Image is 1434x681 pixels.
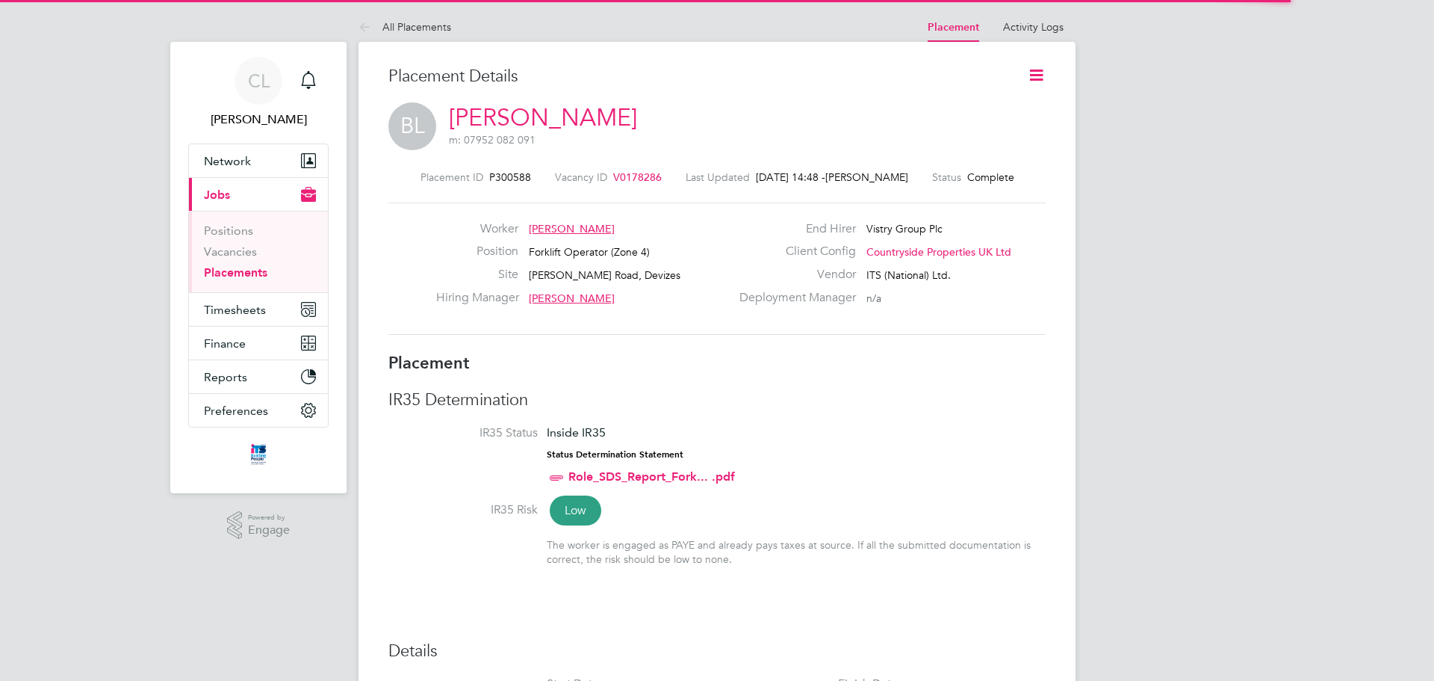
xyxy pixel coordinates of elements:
span: m: 07952 082 091 [449,133,536,147]
label: Client Config [730,244,856,259]
h3: Placement Details [388,66,1005,87]
label: Hiring Manager [436,290,518,306]
button: Network [189,144,328,177]
label: Placement ID [420,170,483,184]
span: Timesheets [204,303,266,317]
span: Complete [967,170,1014,184]
span: Chelsea Lawford [188,111,329,129]
a: [PERSON_NAME] [449,103,637,132]
a: All Placements [358,20,451,34]
a: Placements [204,265,267,280]
label: End Hirer [730,221,856,237]
label: Worker [436,221,518,237]
span: CL [248,71,270,90]
div: The worker is engaged as PAYE and already pays taxes at source. If all the submitted documentatio... [547,538,1046,565]
label: Site [436,267,518,283]
nav: Main navigation [170,42,347,493]
span: V0178286 [613,170,662,184]
span: P300588 [489,170,531,184]
strong: Status Determination Statement [547,449,683,460]
label: Vendor [730,267,856,283]
span: [PERSON_NAME] Road, Devizes [529,268,680,282]
b: Placement [388,353,470,373]
span: Engage [248,524,290,537]
span: [DATE] 14:48 - [756,170,825,184]
label: Vacancy ID [555,170,607,184]
a: Role_SDS_Report_Fork... .pdf [568,469,735,484]
label: Position [436,244,518,259]
h3: IR35 Determination [388,389,1046,411]
span: Reports [204,370,247,384]
span: ITS (National) Ltd. [866,268,951,282]
span: [PERSON_NAME] [825,170,908,184]
span: Network [204,154,251,168]
a: Vacancies [204,244,257,259]
span: n/a [866,292,881,305]
span: Powered by [248,511,290,524]
a: CL[PERSON_NAME] [188,57,329,129]
span: Finance [204,336,246,351]
a: Placement [928,21,979,34]
h3: Details [388,641,1046,662]
a: Activity Logs [1003,20,1064,34]
div: Jobs [189,211,328,292]
span: Low [550,496,601,526]
span: Vistry Group Plc [866,222,943,235]
span: Preferences [204,404,268,418]
button: Jobs [189,178,328,211]
a: Positions [204,224,253,238]
label: IR35 Status [388,425,538,441]
button: Preferences [189,394,328,427]
span: BL [388,102,436,150]
img: itsconstruction-logo-retina.png [248,443,269,466]
span: Countryside Properties UK Ltd [866,245,1011,259]
a: Powered byEngage [227,511,291,540]
span: [PERSON_NAME] [529,222,615,235]
a: Go to home page [188,443,329,466]
label: Status [932,170,961,184]
label: Last Updated [686,170,750,184]
span: Forklift Operator (Zone 4) [529,245,650,259]
button: Timesheets [189,293,328,326]
label: IR35 Risk [388,502,538,518]
button: Finance [189,327,328,360]
label: Deployment Manager [730,290,856,306]
span: Jobs [204,188,230,202]
span: [PERSON_NAME] [529,292,615,305]
button: Reports [189,360,328,393]
span: Inside IR35 [547,425,606,440]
